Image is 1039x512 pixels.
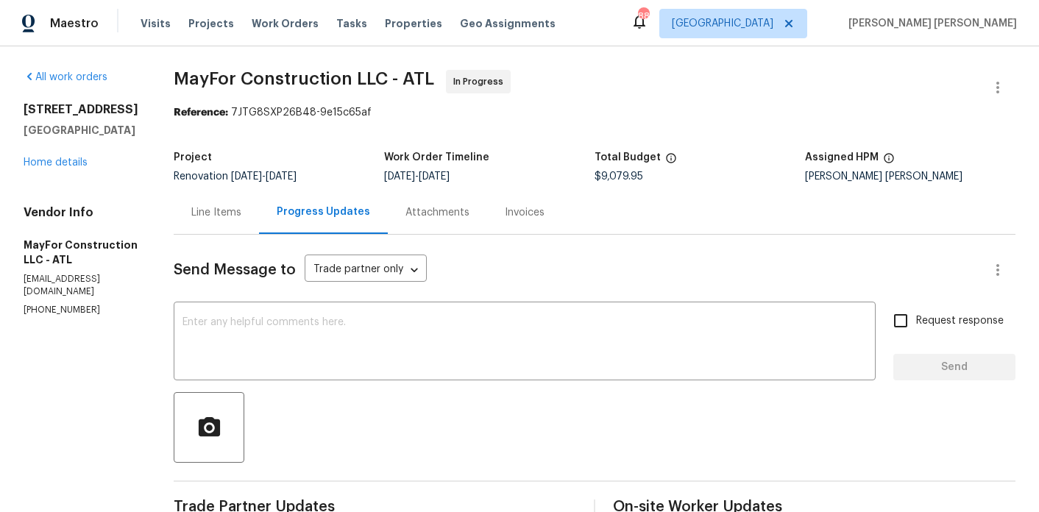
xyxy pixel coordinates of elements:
[266,171,297,182] span: [DATE]
[384,171,450,182] span: -
[24,238,138,267] h5: MayFor Construction LLC - ATL
[385,16,442,31] span: Properties
[638,9,648,24] div: 88
[805,171,1015,182] div: [PERSON_NAME] [PERSON_NAME]
[231,171,262,182] span: [DATE]
[231,171,297,182] span: -
[174,152,212,163] h5: Project
[843,16,1017,31] span: [PERSON_NAME] [PERSON_NAME]
[665,152,677,171] span: The total cost of line items that have been proposed by Opendoor. This sum includes line items th...
[24,205,138,220] h4: Vendor Info
[191,205,241,220] div: Line Items
[174,105,1015,120] div: 7JTG8SXP26B48-9e15c65af
[672,16,773,31] span: [GEOGRAPHIC_DATA]
[50,16,99,31] span: Maestro
[405,205,469,220] div: Attachments
[595,152,661,163] h5: Total Budget
[460,16,556,31] span: Geo Assignments
[305,258,427,282] div: Trade partner only
[252,16,319,31] span: Work Orders
[24,123,138,138] h5: [GEOGRAPHIC_DATA]
[174,70,434,88] span: MayFor Construction LLC - ATL
[174,171,297,182] span: Renovation
[24,304,138,316] p: [PHONE_NUMBER]
[24,157,88,168] a: Home details
[141,16,171,31] span: Visits
[384,152,489,163] h5: Work Order Timeline
[24,72,107,82] a: All work orders
[883,152,895,171] span: The hpm assigned to this work order.
[174,107,228,118] b: Reference:
[24,273,138,298] p: [EMAIL_ADDRESS][DOMAIN_NAME]
[505,205,545,220] div: Invoices
[188,16,234,31] span: Projects
[174,263,296,277] span: Send Message to
[453,74,509,89] span: In Progress
[419,171,450,182] span: [DATE]
[916,313,1004,329] span: Request response
[336,18,367,29] span: Tasks
[24,102,138,117] h2: [STREET_ADDRESS]
[805,152,879,163] h5: Assigned HPM
[277,205,370,219] div: Progress Updates
[384,171,415,182] span: [DATE]
[595,171,643,182] span: $9,079.95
